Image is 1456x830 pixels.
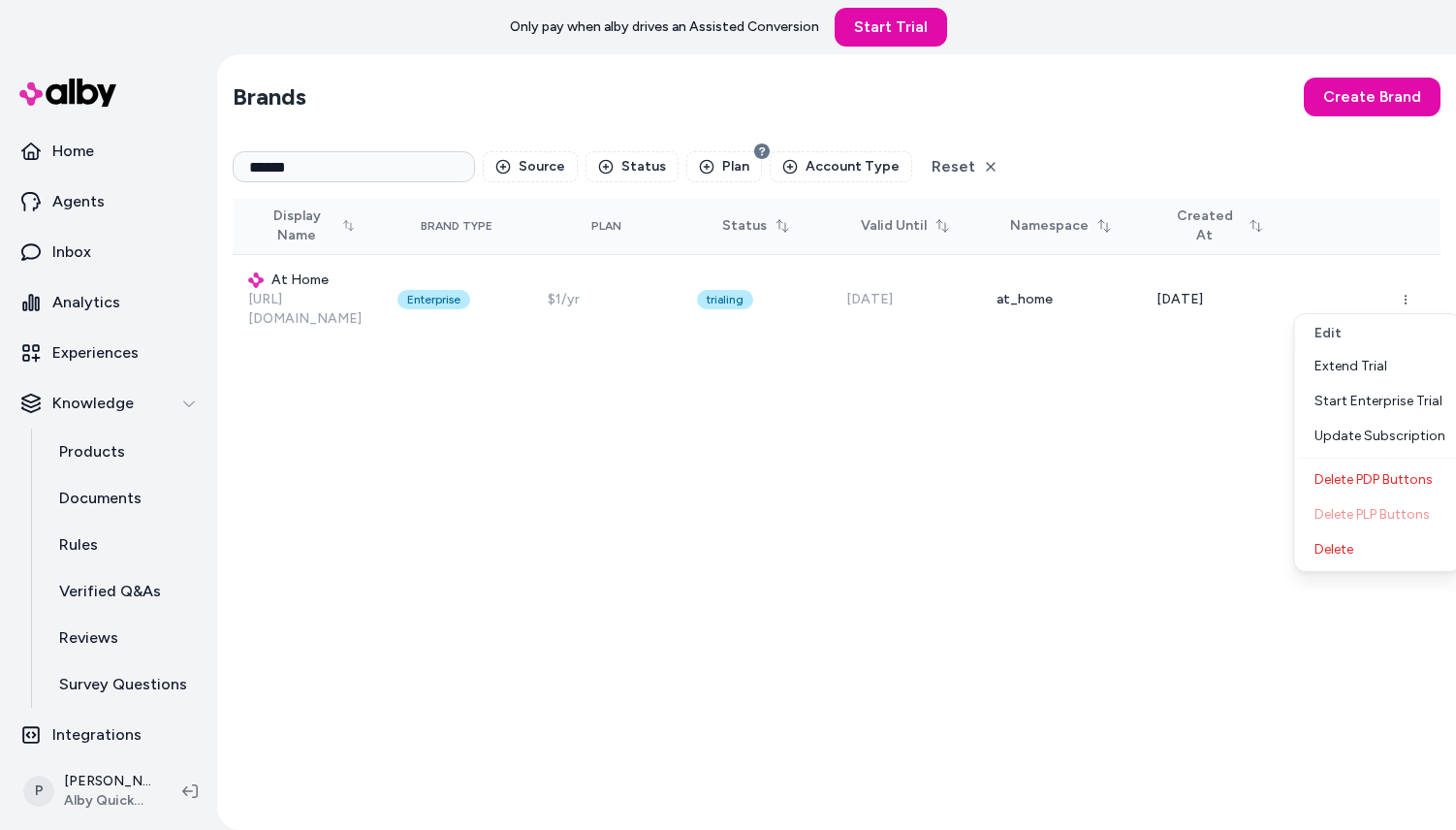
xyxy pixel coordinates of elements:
[548,218,666,234] div: Plan
[1304,78,1440,116] button: Create Brand
[8,712,209,758] a: Integrations
[510,17,819,37] p: Only pay when alby drives an Assisted Conversion
[59,673,187,696] p: Survey Questions
[8,279,209,326] a: Analytics
[12,760,167,822] button: P[PERSON_NAME]Alby QuickStart Store
[248,291,362,327] a: [URL][DOMAIN_NAME]
[421,218,492,234] div: Brand Type
[52,291,120,314] p: Analytics
[8,229,209,275] a: Inbox
[40,429,209,475] a: Products
[40,522,209,568] a: Rules
[19,79,116,107] img: alby Logo
[920,151,1010,182] button: Reset
[248,199,366,253] button: Display Name
[52,723,142,747] p: Integrations
[548,290,666,309] div: $1/yr
[59,487,142,510] p: Documents
[52,140,94,163] p: Home
[586,151,679,182] button: Status
[849,208,962,243] button: Valid Until
[59,440,125,463] p: Products
[1156,291,1203,307] span: [DATE]
[686,151,762,182] button: Plan
[52,240,91,264] p: Inbox
[8,178,209,225] a: Agents
[59,626,118,650] p: Reviews
[40,475,209,522] a: Documents
[770,151,912,182] button: Account Type
[248,271,366,290] h3: At Home
[981,255,1142,345] td: at_home
[998,208,1124,243] button: Namespace
[248,272,264,288] img: alby Logo
[64,772,151,791] p: [PERSON_NAME]
[52,392,134,415] p: Knowledge
[233,81,306,112] h2: Brands
[846,290,965,309] div: [DATE]
[8,380,209,427] button: Knowledge
[52,190,105,213] p: Agents
[23,776,54,807] span: P
[397,290,470,309] div: Enterprise
[8,128,209,175] a: Home
[835,8,947,47] a: Start Trial
[711,208,802,243] button: Status
[697,290,753,309] div: trialing
[64,791,151,811] span: Alby QuickStart Store
[40,661,209,708] a: Survey Questions
[59,533,98,557] p: Rules
[1156,199,1275,253] button: Created At
[483,151,578,182] button: Source
[40,615,209,661] a: Reviews
[40,568,209,615] a: Verified Q&As
[8,330,209,376] a: Experiences
[59,580,161,603] p: Verified Q&As
[52,341,139,365] p: Experiences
